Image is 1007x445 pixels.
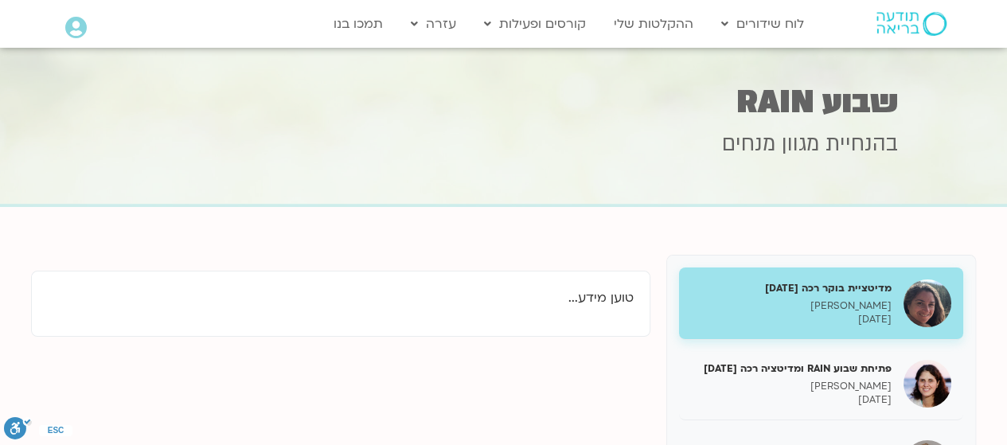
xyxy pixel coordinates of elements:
h5: מדיטציית בוקר רכה [DATE] [691,281,892,295]
p: [PERSON_NAME] [691,380,892,393]
h1: שבוע RAIN [110,87,898,118]
img: פתיחת שבוע RAIN ומדיטציה רכה 8.7.25 [904,360,951,408]
a: לוח שידורים [713,9,812,39]
p: טוען מידע... [48,287,634,309]
a: ההקלטות שלי [606,9,701,39]
p: [PERSON_NAME] [691,299,892,313]
p: [DATE] [691,393,892,407]
h5: פתיחת שבוע RAIN ומדיטציה רכה [DATE] [691,361,892,376]
a: תמכו בנו [326,9,391,39]
img: תודעה בריאה [876,12,947,36]
a: עזרה [403,9,464,39]
p: [DATE] [691,313,892,326]
span: בהנחיית [826,130,898,158]
a: קורסים ופעילות [476,9,594,39]
img: מדיטציית בוקר רכה 8.7.25 [904,279,951,327]
span: מגוון מנחים [722,130,819,158]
